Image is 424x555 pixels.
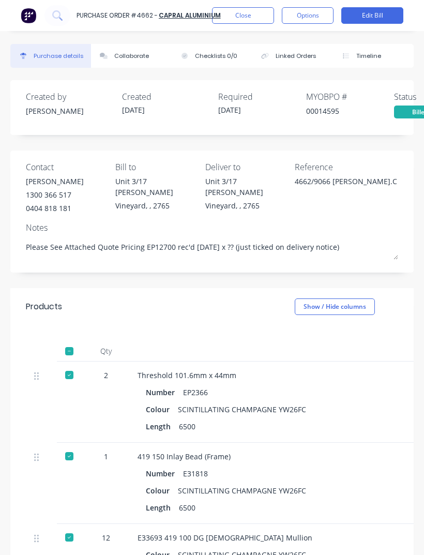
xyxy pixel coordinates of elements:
div: SCINTILLATING CHAMPAGNE YW26FC [178,483,306,498]
div: Timeline [356,52,381,61]
div: Required [218,91,306,103]
div: Number [146,385,183,400]
div: [PERSON_NAME] [26,106,114,116]
a: Capral Aluminium [159,11,221,20]
div: Contact [26,161,108,173]
div: Colour [146,483,178,498]
button: Checklists 0/0 [172,44,252,68]
div: [PERSON_NAME] [26,176,84,187]
div: Length [146,500,179,515]
div: 1 [91,451,121,462]
div: Vineyard, , 2765 [115,200,197,211]
textarea: 4662/9066 [PERSON_NAME].C [295,176,398,199]
div: Products [26,301,62,313]
div: Notes [26,221,398,234]
div: Length [146,419,179,434]
button: Purchase details [10,44,91,68]
button: Close [212,7,274,24]
div: Unit 3/17 [PERSON_NAME] [205,176,287,198]
div: Unit 3/17 [PERSON_NAME] [115,176,197,198]
div: 12 [91,532,121,543]
div: Deliver to [205,161,287,173]
div: Checklists 0/0 [195,52,237,61]
button: Collaborate [91,44,172,68]
div: 0404 818 181 [26,203,84,214]
button: Edit Bill [341,7,403,24]
button: Linked Orders [252,44,333,68]
div: 1300 366 517 [26,189,84,200]
div: 6500 [179,500,195,515]
div: SCINTILLATING CHAMPAGNE YW26FC [178,402,306,417]
div: Reference [295,161,398,173]
div: Vineyard, , 2765 [205,200,287,211]
div: 00014595 [306,106,394,116]
div: E31818 [183,466,208,481]
div: Created [122,91,210,103]
div: Colour [146,402,178,417]
div: 6500 [179,419,195,434]
div: Purchase Order #4662 - [77,11,158,20]
textarea: Please See Attached Quote Pricing EP12700 rec'd [DATE] x ?? (just ticked on delivery notice) [26,236,398,260]
button: Options [282,7,334,24]
button: Timeline [333,44,414,68]
div: 2 [91,370,121,381]
div: Qty [83,341,129,362]
div: Number [146,466,183,481]
div: Created by [26,91,114,103]
div: Bill to [115,161,197,173]
img: Factory [21,8,36,23]
div: EP2366 [183,385,208,400]
div: Collaborate [114,52,149,61]
div: Linked Orders [276,52,316,61]
div: Purchase details [34,52,83,61]
div: MYOB PO # [306,91,394,103]
button: Show / Hide columns [295,298,375,315]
